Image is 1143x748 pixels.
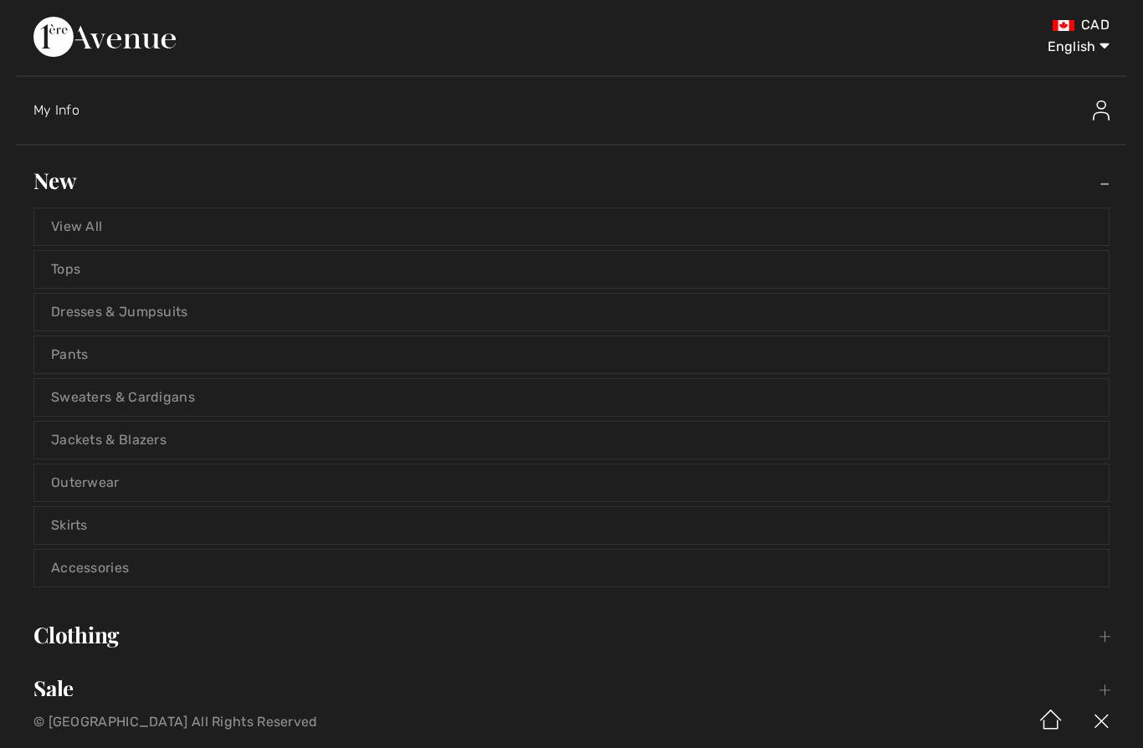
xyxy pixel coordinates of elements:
[33,716,671,728] p: © [GEOGRAPHIC_DATA] All Rights Reserved
[33,102,79,118] span: My Info
[1093,100,1110,120] img: My Info
[17,162,1126,199] a: New
[17,670,1126,707] a: Sale
[1076,696,1126,748] img: X
[34,294,1109,330] a: Dresses & Jumpsuits
[1026,696,1076,748] img: Home
[34,251,1109,288] a: Tops
[34,422,1109,459] a: Jackets & Blazers
[17,617,1126,653] a: Clothing
[34,379,1109,416] a: Sweaters & Cardigans
[34,336,1109,373] a: Pants
[34,464,1109,501] a: Outerwear
[33,17,176,57] img: 1ère Avenue
[671,17,1110,33] div: CAD
[34,208,1109,245] a: View All
[34,550,1109,587] a: Accessories
[34,507,1109,544] a: Skirts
